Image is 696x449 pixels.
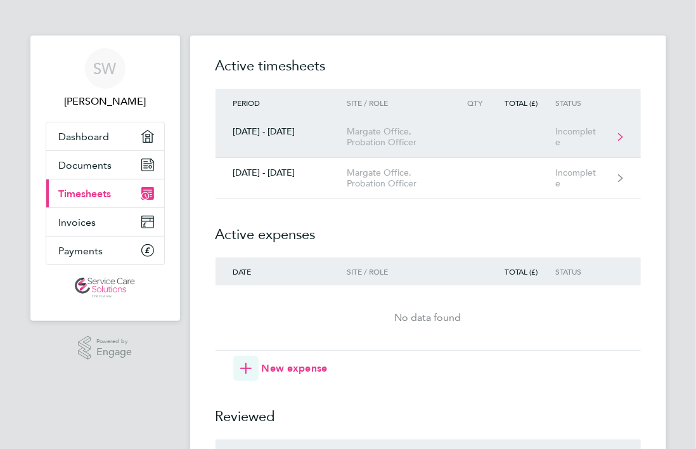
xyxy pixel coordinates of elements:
[216,126,347,137] div: [DATE] - [DATE]
[347,167,458,189] div: Margate Office, Probation Officer
[96,347,132,358] span: Engage
[59,188,112,200] span: Timesheets
[458,98,500,107] div: Qty
[30,36,180,321] nav: Main navigation
[59,245,103,257] span: Payments
[216,310,641,325] div: No data found
[216,117,641,158] a: [DATE] - [DATE]Margate Office, Probation OfficerIncomplete
[233,98,261,108] span: Period
[347,126,458,148] div: Margate Office, Probation Officer
[59,216,96,228] span: Invoices
[347,267,458,276] div: Site / Role
[216,267,347,276] div: Date
[216,56,641,89] h2: Active timesheets
[46,208,164,236] a: Invoices
[555,267,615,276] div: Status
[94,60,117,77] span: SW
[46,179,164,207] a: Timesheets
[78,336,132,360] a: Powered byEngage
[216,167,347,178] div: [DATE] - [DATE]
[46,94,165,109] span: Susan-Anne Williams
[216,158,641,199] a: [DATE] - [DATE]Margate Office, Probation OfficerIncomplete
[96,336,132,347] span: Powered by
[46,237,164,264] a: Payments
[46,48,165,109] a: SW[PERSON_NAME]
[555,167,615,189] div: Incomplete
[75,278,134,298] img: servicecare-logo-retina.png
[500,267,555,276] div: Total (£)
[347,98,458,107] div: Site / Role
[46,151,164,179] a: Documents
[216,381,641,439] h2: Reviewed
[216,199,641,257] h2: Active expenses
[555,98,615,107] div: Status
[59,131,110,143] span: Dashboard
[46,122,164,150] a: Dashboard
[262,361,328,376] span: New expense
[500,98,555,107] div: Total (£)
[555,126,615,148] div: Incomplete
[233,356,328,381] button: New expense
[59,159,112,171] span: Documents
[46,278,165,298] a: Go to home page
